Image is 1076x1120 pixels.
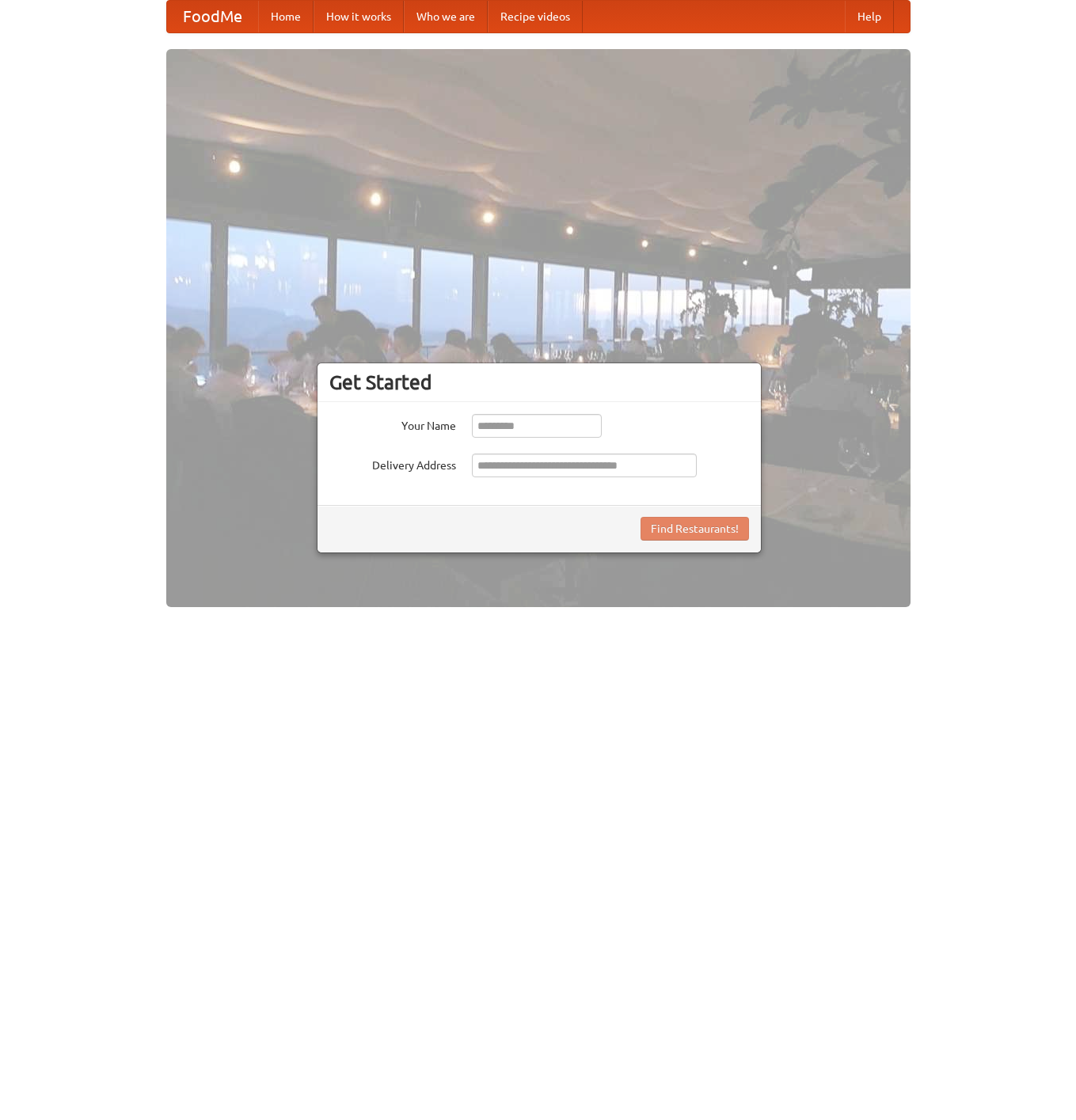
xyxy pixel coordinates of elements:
[488,1,583,32] a: Recipe videos
[258,1,314,32] a: Home
[314,1,404,32] a: How it works
[329,454,456,473] label: Delivery Address
[167,1,258,32] a: FoodMe
[845,1,894,32] a: Help
[329,370,749,394] h3: Get Started
[404,1,488,32] a: Who we are
[329,414,456,434] label: Your Name
[641,517,749,541] button: Find Restaurants!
